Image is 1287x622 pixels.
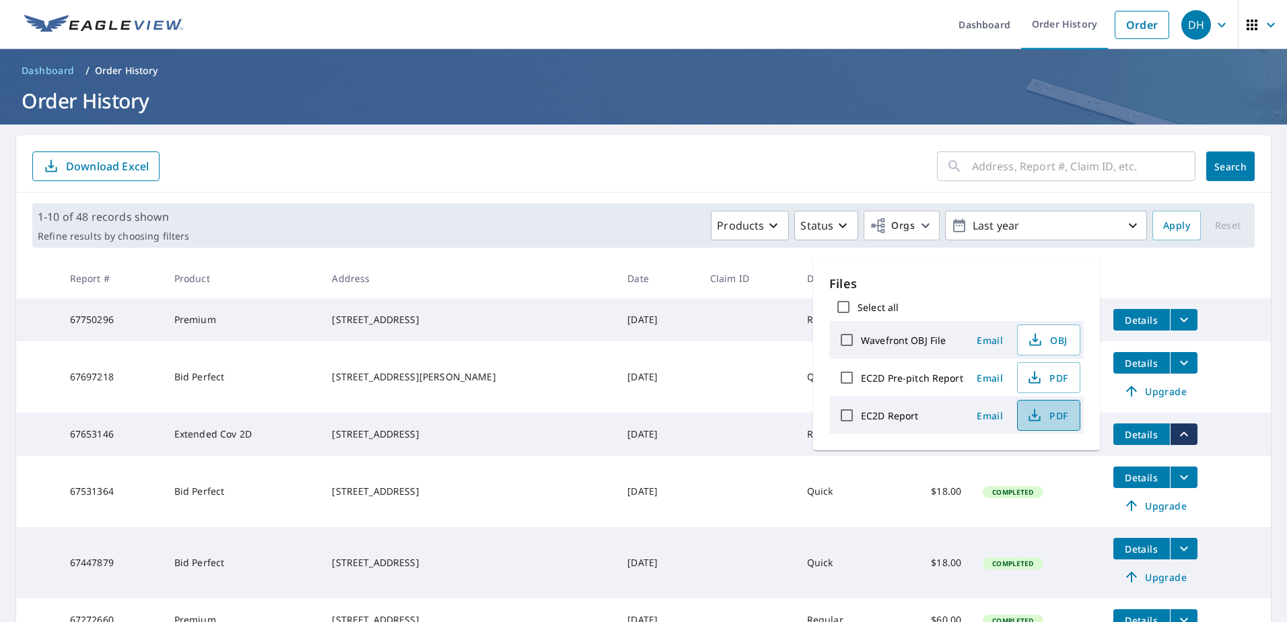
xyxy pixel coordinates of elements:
button: detailsBtn-67531364 [1113,466,1170,488]
div: DH [1181,10,1211,40]
li: / [85,63,90,79]
td: Regular [796,413,890,456]
span: Search [1217,160,1244,173]
a: Order [1115,11,1169,39]
p: Refine results by choosing filters [38,230,189,242]
td: [DATE] [617,527,699,598]
td: 67653146 [59,413,164,456]
p: Products [717,217,764,234]
button: Products [711,211,789,240]
input: Address, Report #, Claim ID, etc. [972,147,1195,185]
span: OBJ [1026,332,1069,348]
button: detailsBtn-67750296 [1113,309,1170,331]
span: Details [1121,471,1162,484]
p: Download Excel [66,159,149,174]
button: Download Excel [32,151,160,181]
td: Bid Perfect [164,341,322,413]
p: Status [800,217,833,234]
th: Report # [59,258,164,298]
button: detailsBtn-67697218 [1113,352,1170,374]
a: Upgrade [1113,380,1197,402]
th: Date [617,258,699,298]
img: EV Logo [24,15,183,35]
span: Details [1121,428,1162,441]
th: Delivery [796,258,890,298]
button: filesDropdownBtn-67447879 [1170,538,1197,559]
button: Last year [945,211,1147,240]
span: PDF [1026,407,1069,423]
button: Apply [1152,211,1201,240]
button: detailsBtn-67653146 [1113,423,1170,445]
span: PDF [1026,370,1069,386]
button: Status [794,211,858,240]
label: EC2D Report [861,409,918,422]
p: Last year [967,214,1125,238]
span: Upgrade [1121,569,1189,585]
button: detailsBtn-67447879 [1113,538,1170,559]
label: Wavefront OBJ File [861,334,946,347]
td: 67750296 [59,298,164,341]
td: [DATE] [617,298,699,341]
span: Email [974,409,1006,422]
td: Quick [796,456,890,527]
th: Product [164,258,322,298]
td: [DATE] [617,456,699,527]
button: PDF [1017,362,1080,393]
span: Email [974,372,1006,384]
span: Upgrade [1121,497,1189,514]
button: filesDropdownBtn-67531364 [1170,466,1197,488]
th: Claim ID [699,258,796,298]
td: $18.00 [890,527,973,598]
h1: Order History [16,87,1271,114]
span: Details [1121,357,1162,370]
label: EC2D Pre-pitch Report [861,372,963,384]
p: Order History [95,64,158,77]
div: [STREET_ADDRESS][PERSON_NAME] [332,370,606,384]
button: OBJ [1017,324,1080,355]
div: [STREET_ADDRESS] [332,485,606,498]
button: Email [969,368,1012,388]
th: Address [321,258,617,298]
td: Bid Perfect [164,527,322,598]
span: Completed [984,559,1041,568]
td: Regular [796,298,890,341]
a: Dashboard [16,60,80,81]
span: Email [974,334,1006,347]
button: PDF [1017,400,1080,431]
td: Extended Cov 2D [164,413,322,456]
td: 67531364 [59,456,164,527]
td: [DATE] [617,413,699,456]
td: Premium [164,298,322,341]
div: [STREET_ADDRESS] [332,313,606,326]
a: Upgrade [1113,566,1197,588]
div: [STREET_ADDRESS] [332,427,606,441]
span: Dashboard [22,64,75,77]
button: Search [1206,151,1255,181]
button: filesDropdownBtn-67750296 [1170,309,1197,331]
td: Bid Perfect [164,456,322,527]
button: Orgs [864,211,940,240]
span: Details [1121,543,1162,555]
span: Upgrade [1121,383,1189,399]
button: Email [969,405,1012,426]
p: 1-10 of 48 records shown [38,209,189,225]
a: Upgrade [1113,495,1197,516]
button: filesDropdownBtn-67653146 [1170,423,1197,445]
div: [STREET_ADDRESS] [332,556,606,569]
td: Quick [796,527,890,598]
td: Quick [796,341,890,413]
nav: breadcrumb [16,60,1271,81]
td: 67697218 [59,341,164,413]
td: 67447879 [59,527,164,598]
p: Files [829,275,1084,293]
span: Orgs [870,217,915,234]
span: Completed [984,487,1041,497]
button: Email [969,330,1012,351]
span: Apply [1163,217,1190,234]
td: $18.00 [890,456,973,527]
span: Details [1121,314,1162,326]
td: [DATE] [617,341,699,413]
button: filesDropdownBtn-67697218 [1170,352,1197,374]
label: Select all [858,301,899,314]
